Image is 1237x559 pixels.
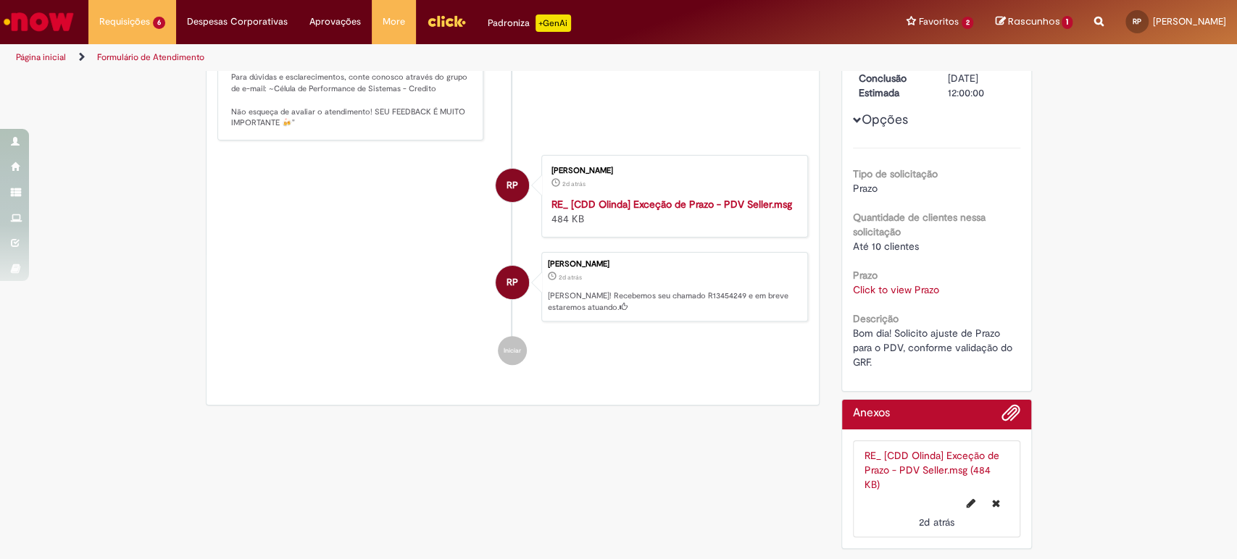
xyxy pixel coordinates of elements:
[995,15,1073,29] a: Rascunhos
[1007,14,1059,28] span: Rascunhos
[427,10,466,32] img: click_logo_yellow_360x200.png
[559,273,582,282] time: 27/08/2025 19:16:14
[99,14,150,29] span: Requisições
[919,516,954,529] time: 27/08/2025 19:16:04
[853,240,919,253] span: Até 10 clientes
[853,283,939,296] a: Click to view Prazo
[983,492,1009,515] button: Excluir RE_ [CDD Olinda] Exceção de Prazo - PDV Seller.msg
[536,14,571,32] p: +GenAi
[853,407,890,420] h2: Anexos
[548,260,800,269] div: [PERSON_NAME]
[548,290,800,313] p: [PERSON_NAME]! Recebemos seu chamado R13454249 e em breve estaremos atuando.
[853,269,878,282] b: Prazo
[153,17,165,29] span: 6
[496,266,529,299] div: Rafaela De Jesus Pereira
[958,492,984,515] button: Editar nome de arquivo RE_ [CDD Olinda] Exceção de Prazo - PDV Seller.msg
[551,198,792,211] a: RE_ [CDD Olinda] Exceção de Prazo - PDV Seller.msg
[551,167,793,175] div: [PERSON_NAME]
[187,14,288,29] span: Despesas Corporativas
[16,51,66,63] a: Página inicial
[962,17,974,29] span: 2
[97,51,204,63] a: Formulário de Atendimento
[1153,15,1226,28] span: [PERSON_NAME]
[919,516,954,529] span: 2d atrás
[1,7,76,36] img: ServiceNow
[853,211,986,238] b: Quantidade de clientes nessa solicitação
[848,71,937,100] dt: Conclusão Estimada
[1133,17,1141,26] span: RP
[217,252,809,321] li: Rafaela De Jesus Pereira
[507,168,518,203] span: RP
[853,327,1015,369] span: Bom dia! Solicito ajuste de Prazo para o PDV, conforme validação do GRF.
[496,169,529,202] div: Rafaela De Jesus Pereira
[865,449,999,491] a: RE_ [CDD Olinda] Exceção de Prazo - PDV Seller.msg (484 KB)
[853,167,938,180] b: Tipo de solicitação
[559,273,582,282] span: 2d atrás
[11,44,814,71] ul: Trilhas de página
[1001,403,1020,429] button: Adicionar anexos
[919,14,959,29] span: Favoritos
[853,312,899,325] b: Descrição
[1062,16,1073,29] span: 1
[562,180,586,188] span: 2d atrás
[948,71,1015,100] div: [DATE] 12:00:00
[562,180,586,188] time: 27/08/2025 19:16:04
[488,14,571,32] div: Padroniza
[551,197,793,226] div: 484 KB
[507,265,518,300] span: RP
[309,14,361,29] span: Aprovações
[383,14,405,29] span: More
[853,182,878,195] span: Prazo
